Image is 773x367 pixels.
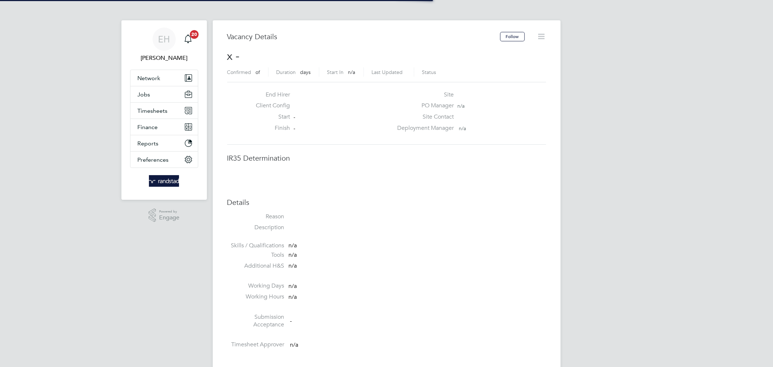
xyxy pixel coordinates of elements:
button: Timesheets [130,103,198,119]
label: Skills / Qualifications [227,242,284,250]
span: x - [227,49,240,63]
h3: Vacancy Details [227,32,500,41]
label: Description [227,224,284,231]
span: n/a [348,69,356,75]
label: Start [250,113,290,121]
label: Deployment Manager [393,124,454,132]
label: Timesheet Approver [227,341,284,349]
span: n/a [457,103,465,109]
span: n/a [289,242,297,249]
span: Jobs [138,91,150,98]
span: Powered by [159,209,179,215]
button: Reports [130,135,198,151]
span: Timesheets [138,107,168,114]
span: n/a [289,293,297,301]
button: Finance [130,119,198,135]
label: Working Hours [227,293,284,301]
label: Reason [227,213,284,220]
a: Go to home page [130,175,198,187]
span: Network [138,75,161,82]
label: Client Config [250,102,290,110]
label: Site [393,91,454,99]
span: days [300,69,311,75]
span: n/a [289,251,297,259]
img: randstad-logo-retina.png [149,175,179,187]
button: Follow [500,32,525,41]
span: Reports [138,140,159,147]
label: Status [422,69,436,75]
h3: IR35 Determination [227,153,546,163]
nav: Main navigation [121,20,207,200]
label: Duration [277,69,296,75]
label: Tools [227,251,284,259]
span: n/a [459,125,466,132]
span: Engage [159,215,179,221]
button: Preferences [130,152,198,168]
span: - [294,125,295,132]
span: - [290,317,292,325]
button: Jobs [130,86,198,102]
label: Additional H&S [227,262,284,270]
a: Powered byEngage [149,209,179,222]
span: of [256,69,260,75]
label: PO Manager [393,102,454,110]
label: Last Updated [372,69,403,75]
label: Working Days [227,282,284,290]
a: EH[PERSON_NAME] [130,28,198,62]
label: End Hirer [250,91,290,99]
a: 20 [181,28,195,51]
label: Site Contact [393,113,454,121]
span: 20 [190,30,199,39]
span: - [294,114,295,120]
h3: Details [227,198,546,207]
button: Network [130,70,198,86]
span: Preferences [138,156,169,163]
label: Submission Acceptance [227,313,284,329]
label: Start In [327,69,344,75]
label: Confirmed [227,69,252,75]
span: Finance [138,124,158,131]
span: Emma Howells [130,54,198,62]
label: Finish [250,124,290,132]
span: n/a [290,341,299,349]
span: EH [158,34,170,44]
span: n/a [289,283,297,290]
span: n/a [289,262,297,269]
